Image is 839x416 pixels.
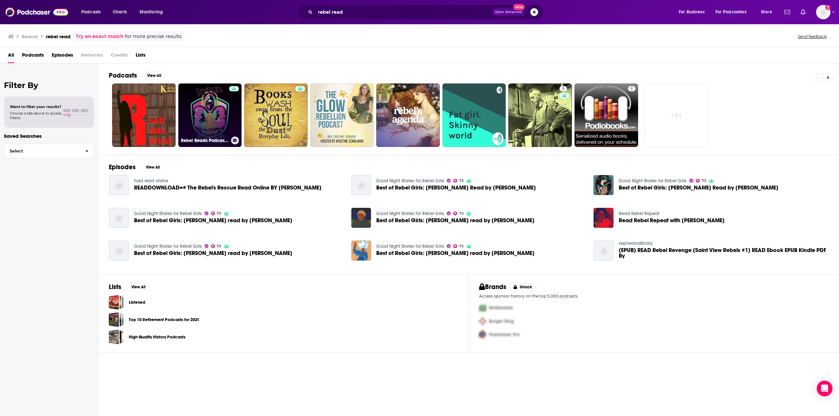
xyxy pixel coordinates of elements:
span: 73 [217,245,221,248]
span: Best of Rebel Girls: [PERSON_NAME] Read by [PERSON_NAME] [376,185,536,190]
span: Best of Rebel Girls: [PERSON_NAME] read by [PERSON_NAME] [134,250,292,256]
a: Good Night Stories for Rebel Girls [376,244,444,249]
a: High Quality History Podcasts [109,330,124,344]
a: Show notifications dropdown [782,7,793,18]
a: 73 [453,244,464,248]
a: Good Night Stories for Rebel Girls [619,178,687,184]
a: +31 [645,83,708,147]
a: Show notifications dropdown [798,7,808,18]
a: Good Night Stories for Rebel Girls [376,178,444,184]
span: Choose a tab above to access filters. [10,111,62,120]
a: Best of Rebel Girls: Celia Cruz read by Justina Machado [376,250,535,256]
a: Rebel Reads Podcast-Join The Rebellion! [178,83,242,147]
a: 73 [696,179,706,183]
img: Best of Rebel Girls: Harriet Tubman read by Tarana Burke [351,208,371,228]
a: (EPUB) READ Rebel Revenge (Saint View Rebels #1) READ Ebook EPUB Kindle PDF By [619,247,828,259]
span: New [513,4,525,10]
a: 73 [453,211,464,215]
span: Select [4,149,80,153]
img: Best of Rebel Girls: Harriet Tubman read by Tarana Burke [109,208,129,228]
a: Listened [109,295,124,310]
span: 5 [631,86,633,92]
h2: Episodes [109,163,136,171]
img: Best of Rebel Girls: Ada Lovelace Read by Jodi Kantor [594,175,614,195]
span: Podcasts [81,8,101,17]
img: First Pro Logo [477,301,489,315]
a: Good Night Stories for Rebel Girls [134,211,202,216]
span: 9 [562,86,564,92]
img: (EPUB) READ Rebel Revenge (Saint View Rebels #1) READ Ebook EPUB Kindle PDF By [594,241,614,261]
h2: Brands [479,283,506,291]
a: ListsView All [109,283,150,291]
img: Podchaser - Follow, Share and Rate Podcasts [5,6,68,18]
a: Best of Rebel Girls: Ada Lovelace Read by Jodi Kantor [619,185,778,190]
span: Read Rebel Repeat with [PERSON_NAME] [619,218,725,223]
a: Good Night Stories for Rebel Girls [376,211,444,216]
span: 73 [459,212,464,215]
span: Credits [111,50,128,63]
button: Unlock [509,283,537,291]
span: Best of Rebel Girls: [PERSON_NAME] read by [PERSON_NAME] [134,218,292,223]
div: Search podcasts, credits, & more... [303,5,550,20]
a: Try an exact match [76,33,124,40]
a: 9 [508,83,572,147]
button: open menu [756,7,780,17]
a: 73 [211,211,222,215]
span: Top 10 Retirement Podcasts for 2021 [109,312,124,327]
p: Saved Searches [4,133,94,139]
span: Lists [136,50,146,63]
span: 73 [459,245,464,248]
a: Read Rebel Repeat [619,211,659,216]
img: Second Pro Logo [477,315,489,328]
a: Listened [129,299,145,306]
a: Best of Rebel Girls: Harriet Tubman read by Tarana Burke [134,218,292,223]
img: Best of Rebel Girls: Celia Cruz read by Justina Machado [109,241,129,261]
span: Burger King [489,318,514,324]
span: Logged in as simonkids1 [816,5,830,19]
a: READDOWNLOAD=# The Rebel's Rescue Read Online BY Ginny Sterling [134,185,322,190]
img: READDOWNLOAD=# The Rebel's Rescue Read Online BY Ginny Sterling [109,175,129,195]
button: open menu [77,7,109,17]
span: Want to filter your results? [10,104,62,109]
img: Best of Rebel Girls: Ada Lovelace Read by Jodi Kantor [351,175,371,195]
p: Access sponsor history on the top 5,000 podcasts. [479,294,828,298]
h2: Filter By [4,81,94,90]
span: Best of Rebel Girls: [PERSON_NAME] Read by [PERSON_NAME] [619,185,778,190]
h2: Podcasts [109,71,137,80]
button: View All [142,72,166,80]
button: Select [4,144,94,158]
span: Best of Rebel Girls: [PERSON_NAME] read by [PERSON_NAME] [376,218,535,223]
span: for more precise results [125,33,182,40]
img: Read Rebel Repeat with Purbasha Sarkar [594,208,614,228]
a: 9 [559,86,567,91]
a: All [8,50,14,63]
span: Podchaser Pro [489,332,520,337]
h2: Lists [109,283,121,291]
a: Podcasts [22,50,44,63]
a: hold read online [134,178,168,184]
a: Best of Rebel Girls: Celia Cruz read by Justina Machado [134,250,292,256]
a: Best of Rebel Girls: Harriet Tubman read by Tarana Burke [376,218,535,223]
a: 5 [628,86,635,91]
span: Networks [81,50,103,63]
span: 73 [459,179,464,182]
a: sepheanolibrary [619,241,653,246]
input: Search podcasts, credits, & more... [315,7,492,17]
a: 5 [575,83,638,147]
img: Best of Rebel Girls: Celia Cruz read by Justina Machado [351,241,371,261]
span: Best of Rebel Girls: [PERSON_NAME] read by [PERSON_NAME] [376,250,535,256]
img: User Profile [816,5,830,19]
a: Read Rebel Repeat with Purbasha Sarkar [619,218,725,223]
